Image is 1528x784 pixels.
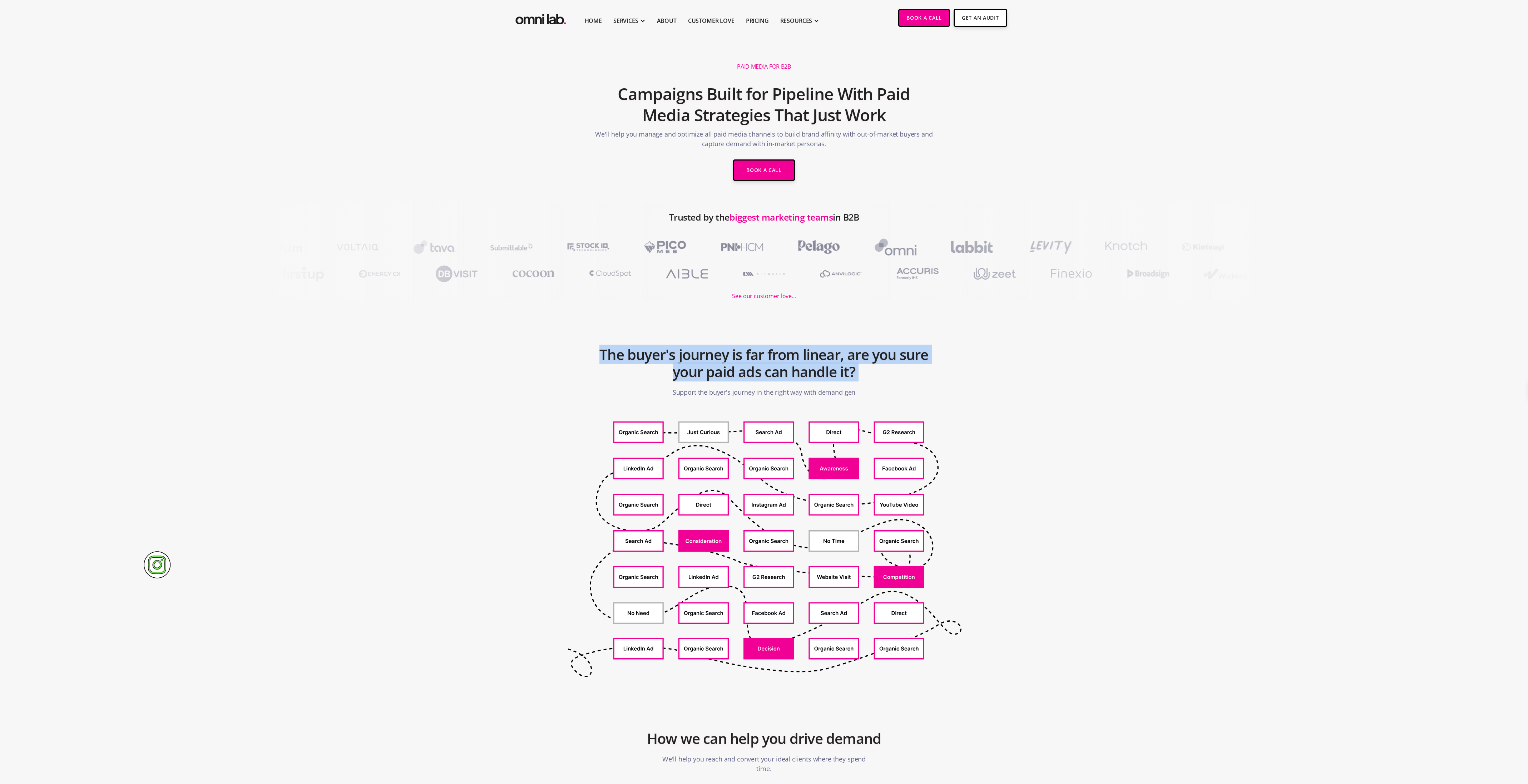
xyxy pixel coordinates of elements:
a: About [657,16,677,25]
p: Support the buyer's journey in the right way with demand gen [673,384,855,401]
img: Anvilogic [810,263,872,284]
img: A1RWATER [733,263,795,284]
h1: Paid Media for B2B [737,63,791,70]
img: PelagoHealth [787,237,850,257]
p: We'll help you manage and optimize all paid media channels to build brand affinity with out-of-ma... [594,129,934,152]
img: Omni Lab: B2B SaaS Demand Generation Agency [514,9,568,26]
img: PNI [711,237,773,257]
p: We'll help you reach and convert your ideal clients where they spend time. [657,751,871,777]
div: SERVICES [613,16,638,25]
a: Home [585,16,602,25]
a: Pricing [746,16,769,25]
h2: Campaigns Built for Pipeline With Paid Media Strategies That Just Work [594,80,934,130]
h2: Trusted by the in B2B [669,208,859,237]
a: Book a Call [733,159,795,181]
div: RESOURCES [780,16,812,25]
iframe: Chat Widget [1400,701,1528,784]
a: Get An Audit [954,9,1007,27]
a: See our customer love... [732,284,796,301]
h2: The buyer's journey is far from linear, are you sure your paid ads can handle it? [594,342,934,384]
span: biggest marketing teams [730,211,833,223]
a: home [514,9,568,26]
div: See our customer love... [732,291,796,301]
a: Book a Call [898,9,950,27]
img: Pico MES [634,237,696,257]
h2: How we can help you drive demand [647,726,881,751]
a: Customer Love [688,16,735,25]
